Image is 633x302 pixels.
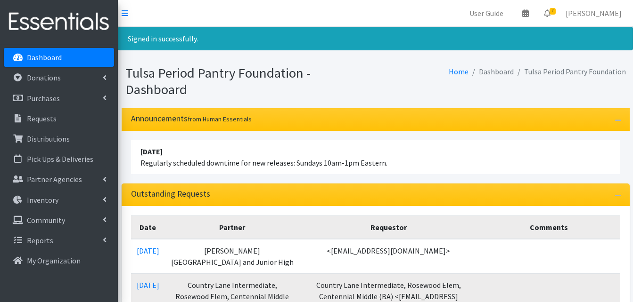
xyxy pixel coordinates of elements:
[188,115,252,123] small: from Human Essentials
[131,140,620,174] li: Regularly scheduled downtime for new releases: Sundays 10am-1pm Eastern.
[27,195,58,205] p: Inventory
[27,236,53,245] p: Reports
[4,150,114,168] a: Pick Ups & Deliveries
[4,68,114,87] a: Donations
[4,109,114,128] a: Requests
[536,4,558,23] a: 7
[300,239,477,274] td: <[EMAIL_ADDRESS][DOMAIN_NAME]>
[131,189,210,199] h3: Outstanding Requests
[469,65,514,79] li: Dashboard
[4,231,114,250] a: Reports
[125,65,372,97] h1: Tulsa Period Pantry Foundation - Dashboard
[27,175,82,184] p: Partner Agencies
[514,65,626,79] li: Tulsa Period Pantry Foundation
[4,6,114,38] img: HumanEssentials
[118,27,633,50] div: Signed in successfully.
[27,73,61,82] p: Donations
[165,216,300,239] th: Partner
[131,114,252,124] h3: Announcements
[4,191,114,209] a: Inventory
[4,251,114,270] a: My Organization
[558,4,629,23] a: [PERSON_NAME]
[27,114,57,123] p: Requests
[140,147,163,156] strong: [DATE]
[137,280,159,290] a: [DATE]
[4,211,114,230] a: Community
[4,170,114,189] a: Partner Agencies
[27,256,81,265] p: My Organization
[27,94,60,103] p: Purchases
[477,216,620,239] th: Comments
[165,239,300,274] td: [PERSON_NAME][GEOGRAPHIC_DATA] and Junior High
[27,215,65,225] p: Community
[27,154,93,164] p: Pick Ups & Deliveries
[550,8,556,15] span: 7
[137,246,159,255] a: [DATE]
[4,129,114,148] a: Distributions
[449,67,469,76] a: Home
[4,89,114,108] a: Purchases
[462,4,511,23] a: User Guide
[131,216,165,239] th: Date
[27,53,62,62] p: Dashboard
[300,216,477,239] th: Requestor
[4,48,114,67] a: Dashboard
[27,134,70,143] p: Distributions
